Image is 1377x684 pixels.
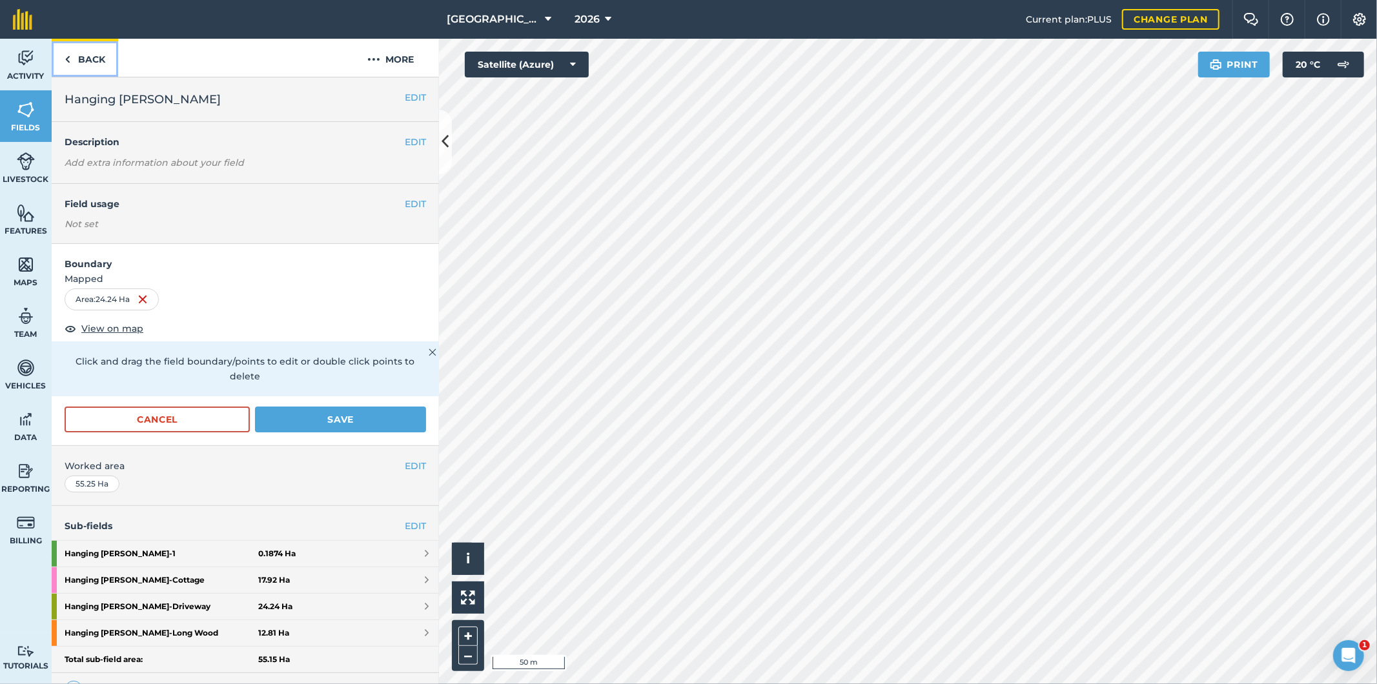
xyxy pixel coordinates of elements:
[65,321,76,336] img: svg+xml;base64,PHN2ZyB4bWxucz0iaHR0cDovL3d3dy53My5vcmcvMjAwMC9zdmciIHdpZHRoPSIxOCIgaGVpZ2h0PSIyNC...
[1333,640,1364,671] iframe: Intercom live chat
[405,135,426,149] button: EDIT
[458,627,478,646] button: +
[258,548,296,559] strong: 0.1874 Ha
[367,52,380,67] img: svg+xml;base64,PHN2ZyB4bWxucz0iaHR0cDovL3d3dy53My5vcmcvMjAwMC9zdmciIHdpZHRoPSIyMCIgaGVpZ2h0PSIyNC...
[65,459,426,473] span: Worked area
[466,550,470,567] span: i
[1198,52,1270,77] button: Print
[258,575,290,585] strong: 17.92 Ha
[52,594,439,619] a: Hanging [PERSON_NAME]-Driveway24.24 Ha
[17,461,35,481] img: svg+xml;base64,PD94bWwgdmVyc2lvbj0iMS4wIiBlbmNvZGluZz0idXRmLTgiPz4KPCEtLSBHZW5lcmF0b3I6IEFkb2JlIE...
[52,519,439,533] h4: Sub-fields
[1243,13,1259,26] img: Two speech bubbles overlapping with the left bubble in the forefront
[17,307,35,326] img: svg+xml;base64,PD94bWwgdmVyc2lvbj0iMS4wIiBlbmNvZGluZz0idXRmLTgiPz4KPCEtLSBHZW5lcmF0b3I6IEFkb2JlIE...
[65,321,143,336] button: View on map
[1331,52,1356,77] img: svg+xml;base64,PD94bWwgdmVyc2lvbj0iMS4wIiBlbmNvZGluZz0idXRmLTgiPz4KPCEtLSBHZW5lcmF0b3I6IEFkb2JlIE...
[17,358,35,377] img: svg+xml;base64,PD94bWwgdmVyc2lvbj0iMS4wIiBlbmNvZGluZz0idXRmLTgiPz4KPCEtLSBHZW5lcmF0b3I6IEFkb2JlIE...
[65,52,70,67] img: svg+xml;base64,PHN2ZyB4bWxucz0iaHR0cDovL3d3dy53My5vcmcvMjAwMC9zdmciIHdpZHRoPSI5IiBoZWlnaHQ9IjI0Ii...
[52,272,439,286] span: Mapped
[65,567,258,593] strong: Hanging [PERSON_NAME] - Cottage
[1360,640,1370,650] span: 1
[13,9,32,30] img: fieldmargin Logo
[429,345,436,360] img: svg+xml;base64,PHN2ZyB4bWxucz0iaHR0cDovL3d3dy53My5vcmcvMjAwMC9zdmciIHdpZHRoPSIyMiIgaGVpZ2h0PSIzMC...
[65,654,258,665] strong: Total sub-field area:
[17,645,35,658] img: svg+xml;base64,PD94bWwgdmVyc2lvbj0iMS4wIiBlbmNvZGluZz0idXRmLTgiPz4KPCEtLSBHZW5lcmF0b3I6IEFkb2JlIE...
[65,157,244,168] em: Add extra information about your field
[65,135,426,149] h4: Description
[465,52,589,77] button: Satellite (Azure)
[65,288,159,310] div: Area : 24.24 Ha
[1317,12,1330,27] img: svg+xml;base64,PHN2ZyB4bWxucz0iaHR0cDovL3d3dy53My5vcmcvMjAwMC9zdmciIHdpZHRoPSIxNyIgaGVpZ2h0PSIxNy...
[405,519,426,533] a: EDIT
[1026,12,1112,26] span: Current plan : PLUS
[52,244,439,271] h4: Boundary
[52,39,118,77] a: Back
[81,321,143,336] span: View on map
[65,407,250,432] button: Cancel
[1210,57,1222,72] img: svg+xml;base64,PHN2ZyB4bWxucz0iaHR0cDovL3d3dy53My5vcmcvMjAwMC9zdmciIHdpZHRoPSIxOSIgaGVpZ2h0PSIyNC...
[405,197,426,211] button: EDIT
[65,594,258,619] strong: Hanging [PERSON_NAME] - Driveway
[17,152,35,171] img: svg+xml;base64,PD94bWwgdmVyc2lvbj0iMS4wIiBlbmNvZGluZz0idXRmLTgiPz4KPCEtLSBHZW5lcmF0b3I6IEFkb2JlIE...
[52,620,439,646] a: Hanging [PERSON_NAME]-Long Wood12.81 Ha
[258,601,292,612] strong: 24.24 Ha
[255,407,426,432] button: Save
[17,48,35,68] img: svg+xml;base64,PD94bWwgdmVyc2lvbj0iMS4wIiBlbmNvZGluZz0idXRmLTgiPz4KPCEtLSBHZW5lcmF0b3I6IEFkb2JlIE...
[458,646,478,665] button: –
[1122,9,1219,30] a: Change plan
[17,513,35,532] img: svg+xml;base64,PD94bWwgdmVyc2lvbj0iMS4wIiBlbmNvZGluZz0idXRmLTgiPz4KPCEtLSBHZW5lcmF0b3I6IEFkb2JlIE...
[65,541,258,567] strong: Hanging [PERSON_NAME] - 1
[65,620,258,646] strong: Hanging [PERSON_NAME] - Long Wood
[65,354,426,383] p: Click and drag the field boundary/points to edit or double click points to delete
[405,90,426,105] button: EDIT
[1296,52,1320,77] span: 20 ° C
[65,90,221,108] span: Hanging [PERSON_NAME]
[447,12,540,27] span: [GEOGRAPHIC_DATA]
[17,203,35,223] img: svg+xml;base64,PHN2ZyB4bWxucz0iaHR0cDovL3d3dy53My5vcmcvMjAwMC9zdmciIHdpZHRoPSI1NiIgaGVpZ2h0PSI2MC...
[452,543,484,575] button: i
[17,255,35,274] img: svg+xml;base64,PHN2ZyB4bWxucz0iaHR0cDovL3d3dy53My5vcmcvMjAwMC9zdmciIHdpZHRoPSI1NiIgaGVpZ2h0PSI2MC...
[1280,13,1295,26] img: A question mark icon
[461,590,475,605] img: Four arrows, one pointing top left, one top right, one bottom right and the last bottom left
[1352,13,1367,26] img: A cog icon
[258,654,290,665] strong: 55.15 Ha
[258,628,289,638] strong: 12.81 Ha
[65,197,405,211] h4: Field usage
[52,541,439,567] a: Hanging [PERSON_NAME]-10.1874 Ha
[342,39,439,77] button: More
[17,100,35,119] img: svg+xml;base64,PHN2ZyB4bWxucz0iaHR0cDovL3d3dy53My5vcmcvMjAwMC9zdmciIHdpZHRoPSI1NiIgaGVpZ2h0PSI2MC...
[52,567,439,593] a: Hanging [PERSON_NAME]-Cottage17.92 Ha
[1283,52,1364,77] button: 20 °C
[405,459,426,473] button: EDIT
[17,410,35,429] img: svg+xml;base64,PD94bWwgdmVyc2lvbj0iMS4wIiBlbmNvZGluZz0idXRmLTgiPz4KPCEtLSBHZW5lcmF0b3I6IEFkb2JlIE...
[575,12,600,27] span: 2026
[65,217,426,230] div: Not set
[65,476,119,492] div: 55.25 Ha
[138,292,148,307] img: svg+xml;base64,PHN2ZyB4bWxucz0iaHR0cDovL3d3dy53My5vcmcvMjAwMC9zdmciIHdpZHRoPSIxNiIgaGVpZ2h0PSIyNC...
